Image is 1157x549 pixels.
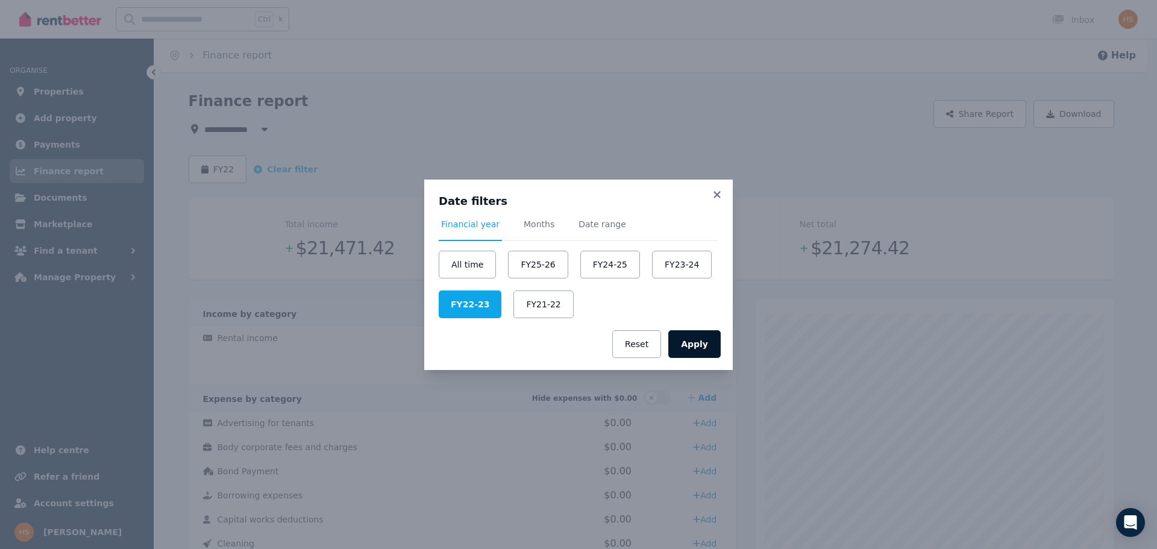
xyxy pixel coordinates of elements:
span: Financial year [441,218,500,230]
div: Open Intercom Messenger [1116,508,1145,537]
button: FY24-25 [580,251,640,278]
span: Months [524,218,554,230]
span: Date range [578,218,626,230]
button: FY22-23 [439,290,501,318]
button: FY25-26 [508,251,568,278]
button: All time [439,251,496,278]
button: Reset [612,330,661,358]
button: FY21-22 [513,290,573,318]
h3: Date filters [439,194,718,209]
nav: Tabs [439,218,718,241]
button: Apply [668,330,721,358]
button: FY23-24 [652,251,712,278]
